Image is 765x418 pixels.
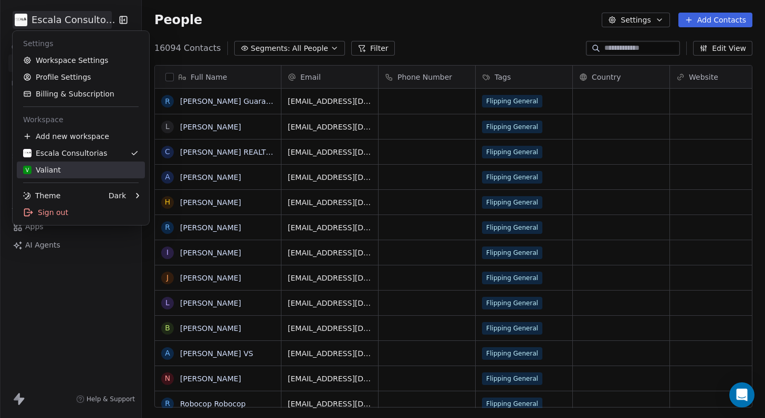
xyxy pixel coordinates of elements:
[17,52,145,69] a: Workspace Settings
[17,204,145,221] div: Sign out
[17,128,145,145] div: Add new workspace
[23,165,61,175] div: Valiant
[17,111,145,128] div: Workspace
[23,190,60,201] div: Theme
[17,85,145,102] a: Billing & Subscription
[23,149,32,157] img: LOGO%20ESCALA.png
[109,190,126,201] div: Dark
[26,166,29,174] span: V
[17,69,145,85] a: Profile Settings
[23,148,107,158] div: Escala Consultorias
[17,35,145,52] div: Settings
